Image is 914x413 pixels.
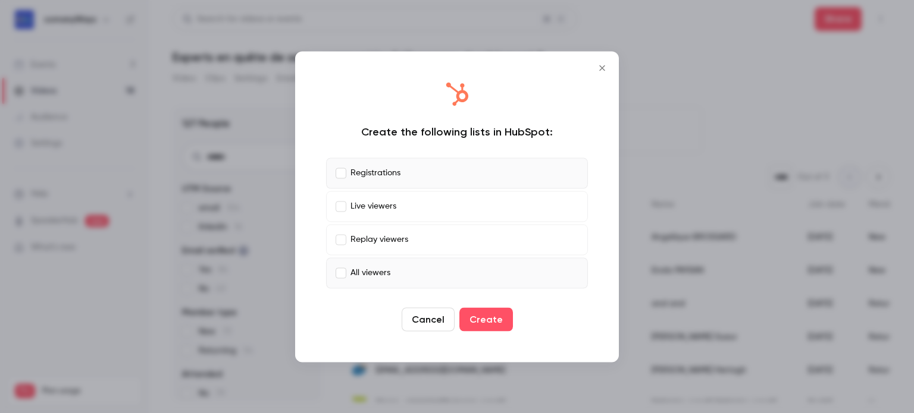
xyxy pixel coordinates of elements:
[350,267,390,279] p: All viewers
[590,56,614,80] button: Close
[326,124,588,138] div: Create the following lists in HubSpot:
[459,307,513,331] button: Create
[350,200,396,213] p: Live viewers
[350,167,400,179] p: Registrations
[402,307,455,331] button: Cancel
[350,234,408,246] p: Replay viewers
